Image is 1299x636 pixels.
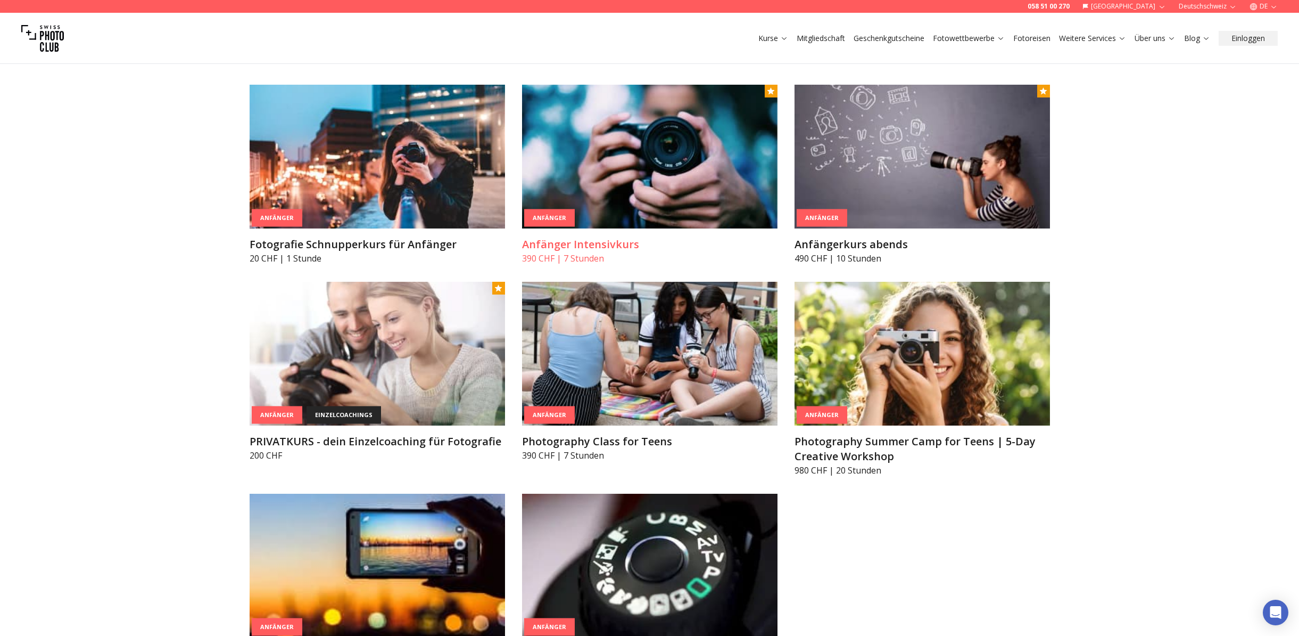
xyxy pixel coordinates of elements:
[524,209,575,227] div: Anfänger
[252,209,302,227] div: Anfänger
[522,252,777,265] p: 390 CHF | 7 Stunden
[524,618,575,636] div: Anfänger
[524,406,575,424] div: Anfänger
[250,85,505,265] a: Fotografie Schnupperkurs für AnfängerAnfängerFotografie Schnupperkurs für Anfänger20 CHF | 1 Stunde
[795,85,1050,229] img: Anfängerkurs abends
[252,406,302,424] div: Anfänger
[522,85,777,265] a: Anfänger IntensivkursAnfängerAnfänger Intensivkurs390 CHF | 7 Stunden
[522,282,777,462] a: Photography Class for TeensAnfängerPhotography Class for Teens390 CHF | 7 Stunden
[522,434,777,449] h3: Photography Class for Teens
[522,85,777,229] img: Anfänger Intensivkurs
[522,237,777,252] h3: Anfänger Intensivkurs
[1135,33,1176,44] a: Über uns
[795,85,1050,265] a: Anfängerkurs abendsAnfängerAnfängerkurs abends490 CHF | 10 Stunden
[522,449,777,462] p: 390 CHF | 7 Stunden
[250,282,505,426] img: PRIVATKURS - dein Einzelcoaching für Fotografie
[797,406,847,424] div: Anfänger
[795,464,1050,477] p: 980 CHF | 20 Stunden
[250,252,505,265] p: 20 CHF | 1 Stunde
[795,237,1050,252] h3: Anfängerkurs abends
[21,17,64,60] img: Swiss photo club
[849,31,929,46] button: Geschenkgutscheine
[797,33,845,44] a: Mitgliedschaft
[754,31,792,46] button: Kurse
[1219,31,1278,46] button: Einloggen
[250,237,505,252] h3: Fotografie Schnupperkurs für Anfänger
[250,449,505,462] p: 200 CHF
[797,209,847,227] div: Anfänger
[758,33,788,44] a: Kurse
[933,33,1005,44] a: Fotowettbewerbe
[1013,33,1050,44] a: Fotoreisen
[1009,31,1055,46] button: Fotoreisen
[307,406,381,424] div: einzelcoachings
[250,85,505,229] img: Fotografie Schnupperkurs für Anfänger
[795,282,1050,426] img: Photography Summer Camp for Teens | 5-Day Creative Workshop
[1130,31,1180,46] button: Über uns
[1263,600,1288,625] div: Open Intercom Messenger
[1180,31,1214,46] button: Blog
[1059,33,1126,44] a: Weitere Services
[1184,33,1210,44] a: Blog
[250,434,505,449] h3: PRIVATKURS - dein Einzelcoaching für Fotografie
[854,33,924,44] a: Geschenkgutscheine
[795,434,1050,464] h3: Photography Summer Camp for Teens | 5-Day Creative Workshop
[250,282,505,462] a: PRIVATKURS - dein Einzelcoaching für FotografieAnfängereinzelcoachingsPRIVATKURS - dein Einzelcoa...
[1055,31,1130,46] button: Weitere Services
[252,618,302,636] div: Anfänger
[929,31,1009,46] button: Fotowettbewerbe
[795,252,1050,265] p: 490 CHF | 10 Stunden
[795,282,1050,477] a: Photography Summer Camp for Teens | 5-Day Creative WorkshopAnfängerPhotography Summer Camp for Te...
[792,31,849,46] button: Mitgliedschaft
[522,282,777,426] img: Photography Class for Teens
[1028,2,1070,11] a: 058 51 00 270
